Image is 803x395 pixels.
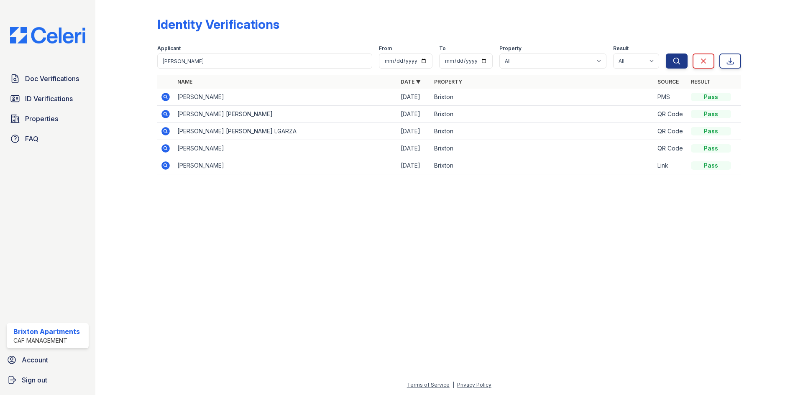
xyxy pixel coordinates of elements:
[401,79,421,85] a: Date ▼
[177,79,192,85] a: Name
[3,352,92,368] a: Account
[397,157,431,174] td: [DATE]
[7,70,89,87] a: Doc Verifications
[397,140,431,157] td: [DATE]
[157,54,372,69] input: Search by name or phone number
[397,106,431,123] td: [DATE]
[22,375,47,385] span: Sign out
[13,336,80,345] div: CAF Management
[654,157,688,174] td: Link
[3,27,92,43] img: CE_Logo_Blue-a8612792a0a2168367f1c8372b55b34899dd931a85d93a1a3d3e32e68fde9ad4.png
[407,382,450,388] a: Terms of Service
[3,372,92,388] a: Sign out
[174,106,397,123] td: [PERSON_NAME] [PERSON_NAME]
[174,123,397,140] td: [PERSON_NAME] [PERSON_NAME] LGARZA
[691,110,731,118] div: Pass
[434,79,462,85] a: Property
[453,382,454,388] div: |
[25,94,73,104] span: ID Verifications
[157,17,279,32] div: Identity Verifications
[439,45,446,52] label: To
[691,161,731,170] div: Pass
[397,89,431,106] td: [DATE]
[654,123,688,140] td: QR Code
[397,123,431,140] td: [DATE]
[25,114,58,124] span: Properties
[379,45,392,52] label: From
[174,157,397,174] td: [PERSON_NAME]
[691,144,731,153] div: Pass
[157,45,181,52] label: Applicant
[174,89,397,106] td: [PERSON_NAME]
[654,140,688,157] td: QR Code
[691,79,711,85] a: Result
[431,123,654,140] td: Brixton
[7,110,89,127] a: Properties
[431,140,654,157] td: Brixton
[499,45,522,52] label: Property
[431,157,654,174] td: Brixton
[431,106,654,123] td: Brixton
[22,355,48,365] span: Account
[654,89,688,106] td: PMS
[13,326,80,336] div: Brixton Apartments
[174,140,397,157] td: [PERSON_NAME]
[25,134,38,144] span: FAQ
[7,90,89,107] a: ID Verifications
[613,45,629,52] label: Result
[657,79,679,85] a: Source
[457,382,491,388] a: Privacy Policy
[7,130,89,147] a: FAQ
[691,93,731,101] div: Pass
[431,89,654,106] td: Brixton
[654,106,688,123] td: QR Code
[691,127,731,135] div: Pass
[25,74,79,84] span: Doc Verifications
